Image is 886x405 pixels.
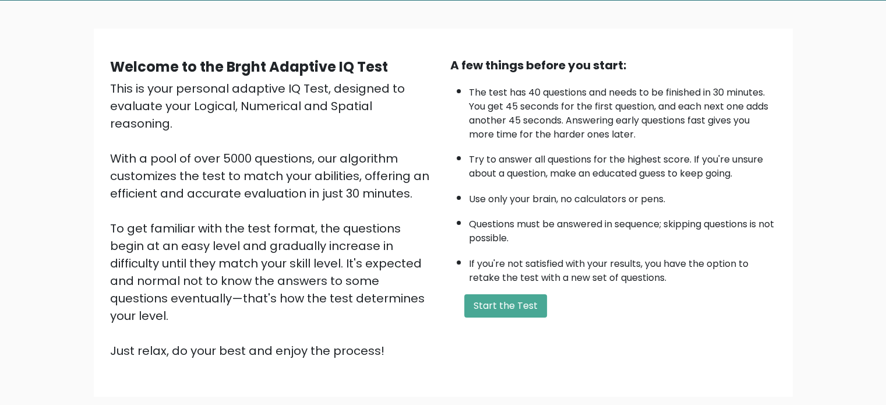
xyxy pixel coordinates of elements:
li: Try to answer all questions for the highest score. If you're unsure about a question, make an edu... [469,147,776,181]
div: A few things before you start: [450,57,776,74]
li: The test has 40 questions and needs to be finished in 30 minutes. You get 45 seconds for the firs... [469,80,776,142]
li: Questions must be answered in sequence; skipping questions is not possible. [469,212,776,245]
div: This is your personal adaptive IQ Test, designed to evaluate your Logical, Numerical and Spatial ... [110,80,436,360]
b: Welcome to the Brght Adaptive IQ Test [110,57,388,76]
button: Start the Test [464,294,547,318]
li: Use only your brain, no calculators or pens. [469,186,776,206]
li: If you're not satisfied with your results, you have the option to retake the test with a new set ... [469,251,776,285]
